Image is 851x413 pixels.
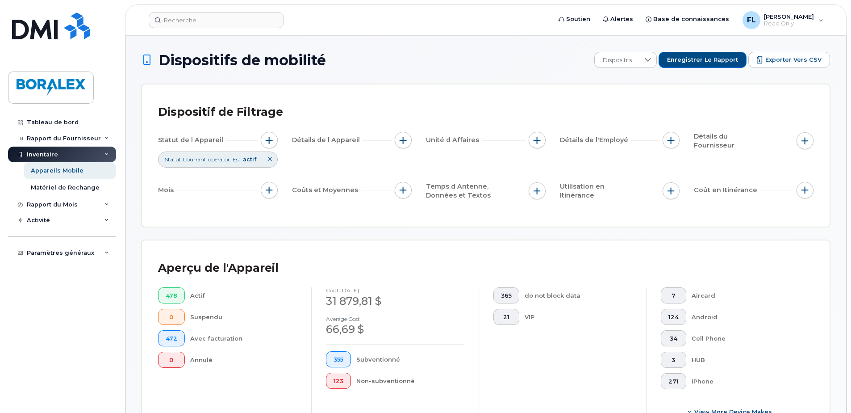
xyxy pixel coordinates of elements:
button: 472 [158,330,185,346]
span: Dispositifs de mobilité [159,52,326,68]
button: 21 [493,309,519,325]
span: Utilisation en Itinérance [560,182,631,200]
span: operator. Est [208,156,241,163]
span: Coûts et Moyennes [292,185,361,195]
div: Suspendu [190,309,297,325]
div: iPhone [692,373,800,389]
span: 365 [501,292,512,299]
h4: Average cost [326,316,464,322]
span: actif [243,156,256,163]
span: 355 [334,356,343,363]
span: 7 [668,292,679,299]
button: 124 [661,309,686,325]
button: 123 [326,373,351,389]
div: 66,69 $ [326,322,464,337]
span: 124 [668,314,679,321]
span: 123 [334,378,343,385]
span: 472 [166,335,177,342]
span: Détails de l'Employé [560,135,631,145]
button: 3 [661,352,686,368]
span: Détails du Fournisseur [694,132,765,150]
span: 478 [166,292,177,299]
div: Cell Phone [692,330,800,346]
div: 31 879,81 $ [326,294,464,309]
span: 34 [668,335,679,342]
button: Exporter vers CSV [748,52,830,68]
span: Statut de l Appareil [158,135,226,145]
span: Exporter vers CSV [765,56,822,64]
span: Détails de l Appareil [292,135,363,145]
div: Avec facturation [190,330,297,346]
div: Actif [190,287,297,303]
div: Dispositif de Filtrage [158,101,283,124]
button: 478 [158,287,185,303]
div: Annulé [190,352,297,368]
div: Aperçu de l'Appareil [158,257,279,280]
button: 271 [661,373,686,389]
span: Temps d Antenne, Données et Textos [426,182,497,200]
div: HUB [692,352,800,368]
button: 355 [326,351,351,367]
span: Dispositifs [595,52,640,68]
button: 0 [158,352,185,368]
span: Mois [158,185,176,195]
span: 0 [166,314,177,321]
span: Enregistrer le rapport [667,56,738,64]
div: VIP [525,309,632,325]
h4: coût [DATE] [326,287,464,293]
span: Coût en Itinérance [694,185,760,195]
span: 0 [166,357,177,364]
button: 0 [158,309,185,325]
div: do not block data [525,287,632,303]
div: Non-subventionné [356,373,465,389]
button: 365 [493,287,519,303]
button: Enregistrer le rapport [659,52,747,68]
button: 34 [661,330,686,346]
div: Aircard [692,287,800,303]
div: Subventionné [356,351,465,367]
span: Statut Courrant [165,156,206,163]
span: 271 [668,378,679,385]
span: 21 [501,314,512,321]
div: Android [692,309,800,325]
span: 3 [668,357,679,364]
span: Unité d Affaires [426,135,482,145]
button: 7 [661,287,686,303]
